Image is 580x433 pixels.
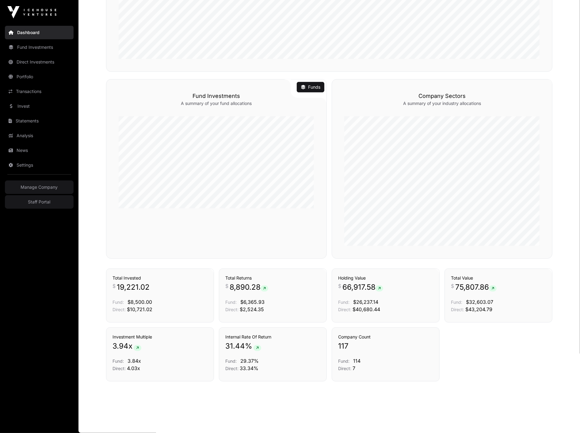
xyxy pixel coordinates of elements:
span: $ [225,282,228,290]
span: 66,917.58 [342,282,383,292]
span: Fund: [338,358,349,364]
button: Funds [297,82,324,92]
span: $ [113,282,116,290]
span: Fund: [113,358,124,364]
span: $10,721.02 [127,306,152,312]
iframe: Chat Widget [549,404,580,433]
a: Settings [5,158,74,172]
a: Invest [5,99,74,113]
span: $ [451,282,454,290]
span: Direct: [451,307,464,312]
span: 33.34% [240,365,258,371]
p: A summary of your industry allocations [344,100,540,106]
span: Fund: [338,300,349,305]
a: News [5,144,74,157]
a: Fund Investments [5,41,74,54]
h3: Fund Investments [119,92,314,100]
span: $ [338,282,341,290]
span: $32,603.07 [466,299,493,305]
span: $6,365.93 [240,299,265,305]
span: x [128,341,132,351]
a: Staff Portal [5,195,74,209]
h3: Holding Value [338,275,433,281]
h3: Total Value [451,275,546,281]
span: 3.94 [113,341,128,351]
span: Direct: [113,366,126,371]
span: 4.03x [127,365,140,371]
h3: Company Count [338,334,433,340]
h3: Investment Multiple [113,334,208,340]
span: 117 [338,341,349,351]
span: $26,237.14 [353,299,378,305]
span: $8,500.00 [128,299,152,305]
span: 114 [353,358,361,364]
span: Direct: [113,307,126,312]
span: 3.84x [128,358,141,364]
span: 7 [353,365,355,371]
h3: Internal Rate Of Return [225,334,320,340]
span: 75,807.86 [455,282,497,292]
span: Direct: [338,307,351,312]
p: A summary of your fund allocations [119,100,314,106]
h3: Total Returns [225,275,320,281]
span: Fund: [225,300,237,305]
span: Fund: [113,300,124,305]
a: Transactions [5,85,74,98]
a: Portfolio [5,70,74,83]
span: 29.37% [240,358,259,364]
h3: Company Sectors [344,92,540,100]
span: % [245,341,252,351]
span: 19,221.02 [117,282,150,292]
a: Manage Company [5,180,74,194]
span: Fund: [451,300,462,305]
span: $2,524.35 [240,306,264,312]
span: $40,680.44 [353,306,380,312]
img: Icehouse Ventures Logo [7,6,56,18]
a: Analysis [5,129,74,142]
span: Direct: [225,307,238,312]
span: Direct: [225,366,238,371]
a: Statements [5,114,74,128]
a: Funds [301,84,320,90]
span: 8,890.28 [230,282,268,292]
h3: Total Invested [113,275,208,281]
span: $43,204.79 [465,306,492,312]
span: Direct: [338,366,351,371]
a: Direct Investments [5,55,74,69]
span: 31.44 [225,341,245,351]
a: Dashboard [5,26,74,39]
span: Fund: [225,358,237,364]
